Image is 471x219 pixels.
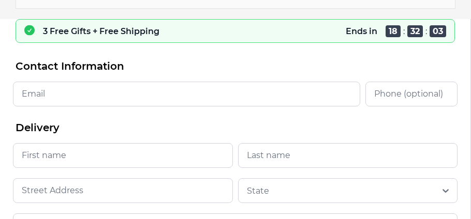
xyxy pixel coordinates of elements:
[403,26,405,36] span: :
[346,26,377,36] p: Ends in
[43,26,159,36] p: 3 Free Gifts + Free Shipping
[407,25,423,37] span: 32
[425,26,427,36] span: :
[16,121,60,135] span: Delivery
[386,25,401,37] span: 18
[430,25,446,37] span: 03
[16,59,124,73] span: Contact Information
